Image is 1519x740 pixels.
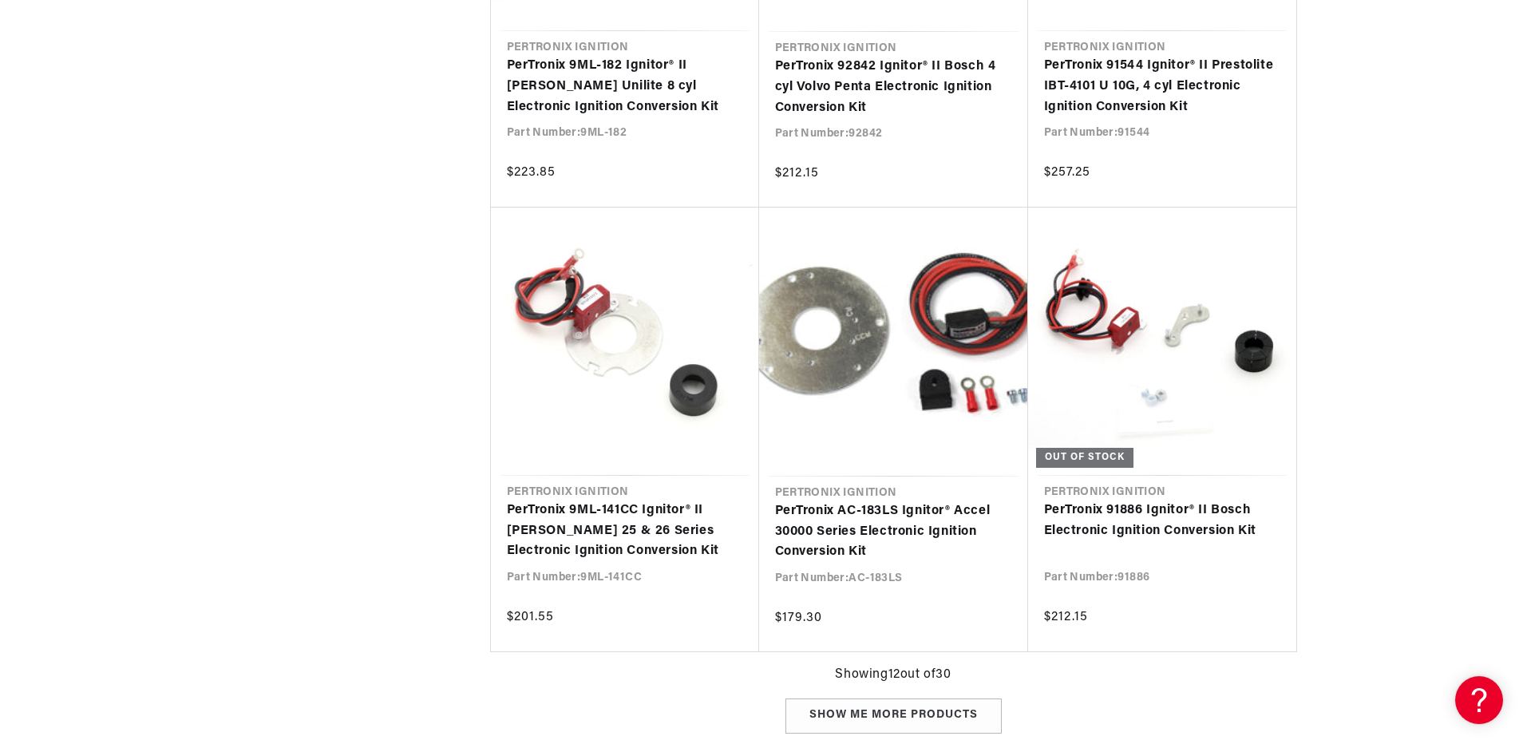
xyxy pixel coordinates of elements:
[507,501,743,562] a: PerTronix 9ML-141CC Ignitor® II [PERSON_NAME] 25 & 26 Series Electronic Ignition Conversion Kit
[775,57,1012,118] a: PerTronix 92842 Ignitor® II Bosch 4 cyl Volvo Penta Electronic Ignition Conversion Kit
[507,56,743,117] a: PerTronix 9ML-182 Ignitor® II [PERSON_NAME] Unilite 8 cyl Electronic Ignition Conversion Kit
[1044,56,1280,117] a: PerTronix 91544 Ignitor® II Prestolite IBT-4101 U 10G, 4 cyl Electronic Ignition Conversion Kit
[1044,501,1280,541] a: PerTronix 91886 Ignitor® II Bosch Electronic Ignition Conversion Kit
[775,501,1012,563] a: PerTronix AC-183LS Ignitor® Accel 30000 Series Electronic Ignition Conversion Kit
[785,698,1002,734] div: Show me more products
[835,665,951,686] span: Showing 12 out of 30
